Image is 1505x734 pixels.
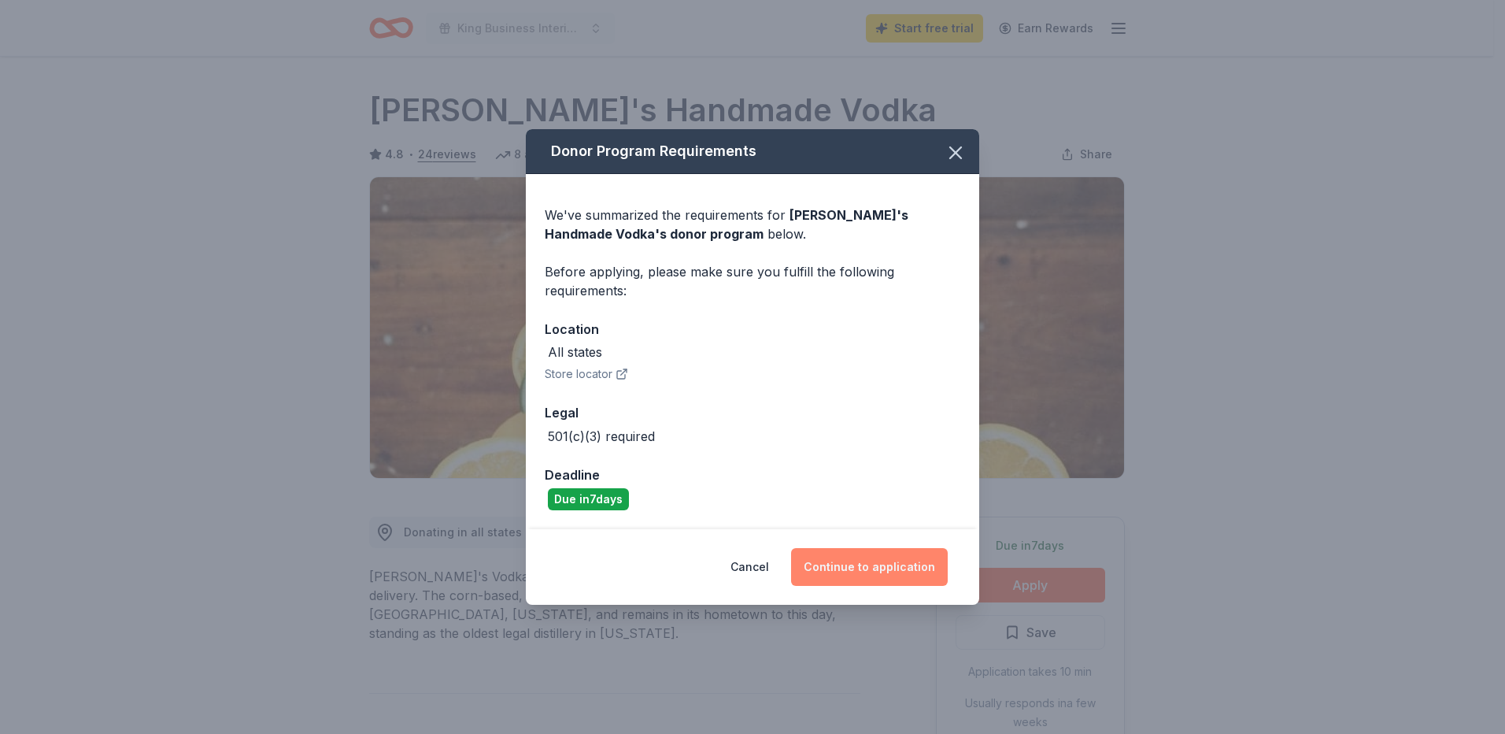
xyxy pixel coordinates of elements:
button: Cancel [730,548,769,586]
div: Donor Program Requirements [526,129,979,174]
div: All states [548,343,602,361]
div: Location [545,319,960,339]
div: Deadline [545,465,960,485]
div: We've summarized the requirements for below. [545,206,960,243]
div: 501(c)(3) required [548,427,655,446]
div: Legal [545,402,960,423]
button: Continue to application [791,548,948,586]
div: Due in 7 days [548,488,629,510]
button: Store locator [545,365,628,384]
div: Before applying, please make sure you fulfill the following requirements: [545,262,960,300]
